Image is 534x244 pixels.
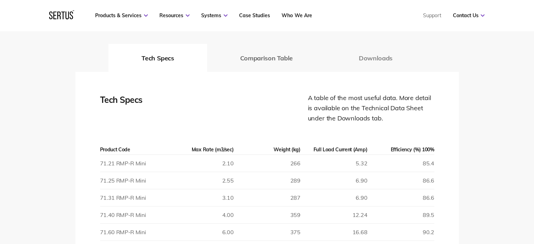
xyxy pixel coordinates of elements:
[233,223,300,240] td: 375
[100,154,167,172] td: 71.21 RMP-R Mini
[207,44,326,72] button: Comparison Table
[367,145,434,155] th: Efficiency (%) 100%
[233,154,300,172] td: 266
[423,12,441,19] a: Support
[233,206,300,223] td: 359
[95,12,148,19] a: Products & Services
[233,189,300,206] td: 287
[301,223,367,240] td: 16.68
[167,145,233,155] th: Max Rate (m3/sec)
[100,223,167,240] td: 71.60 RMP-R Mini
[453,12,484,19] a: Contact Us
[100,145,167,155] th: Product Code
[100,93,170,123] div: Tech Specs
[167,154,233,172] td: 2.10
[301,172,367,189] td: 6.90
[367,189,434,206] td: 86.6
[301,154,367,172] td: 5.32
[201,12,228,19] a: Systems
[100,172,167,189] td: 71.25 RMP-R Mini
[367,154,434,172] td: 85.4
[367,206,434,223] td: 89.5
[233,172,300,189] td: 289
[100,206,167,223] td: 71.40 RMP-R Mini
[367,172,434,189] td: 86.6
[282,12,312,19] a: Who We Are
[367,223,434,240] td: 90.2
[308,93,434,123] div: A table of the most useful data. More detail is available on the Technical Data Sheet under the D...
[301,189,367,206] td: 6.90
[301,145,367,155] th: Full Load Current (Amp)
[326,44,426,72] button: Downloads
[159,12,190,19] a: Resources
[239,12,270,19] a: Case Studies
[167,223,233,240] td: 6.00
[233,145,300,155] th: Weight (kg)
[167,206,233,223] td: 4.00
[167,189,233,206] td: 3.10
[100,189,167,206] td: 71.31 RMP-R Mini
[167,172,233,189] td: 2.55
[301,206,367,223] td: 12.24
